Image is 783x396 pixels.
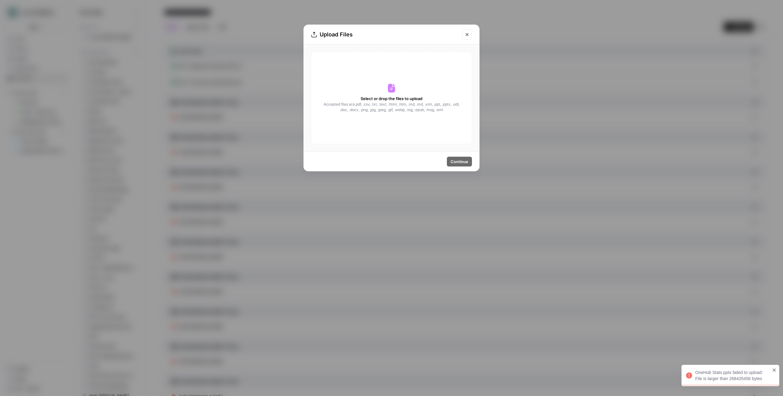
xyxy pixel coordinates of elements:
[695,369,770,382] div: OneHub Stats.pptx failed to upload: File is larger than 268435456 bytes
[447,157,472,166] button: Continue
[462,30,472,39] button: Close modal
[451,159,468,165] span: Continue
[361,95,422,102] span: Select or drop the files to upload
[772,368,777,372] button: close
[311,30,458,39] div: Upload Files
[323,102,460,113] span: Accepted files are .pdf, .csv, .txt, .text, .html, .htm, .md, .md, .xml, .ppt, .pptx, .odt, .doc,...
